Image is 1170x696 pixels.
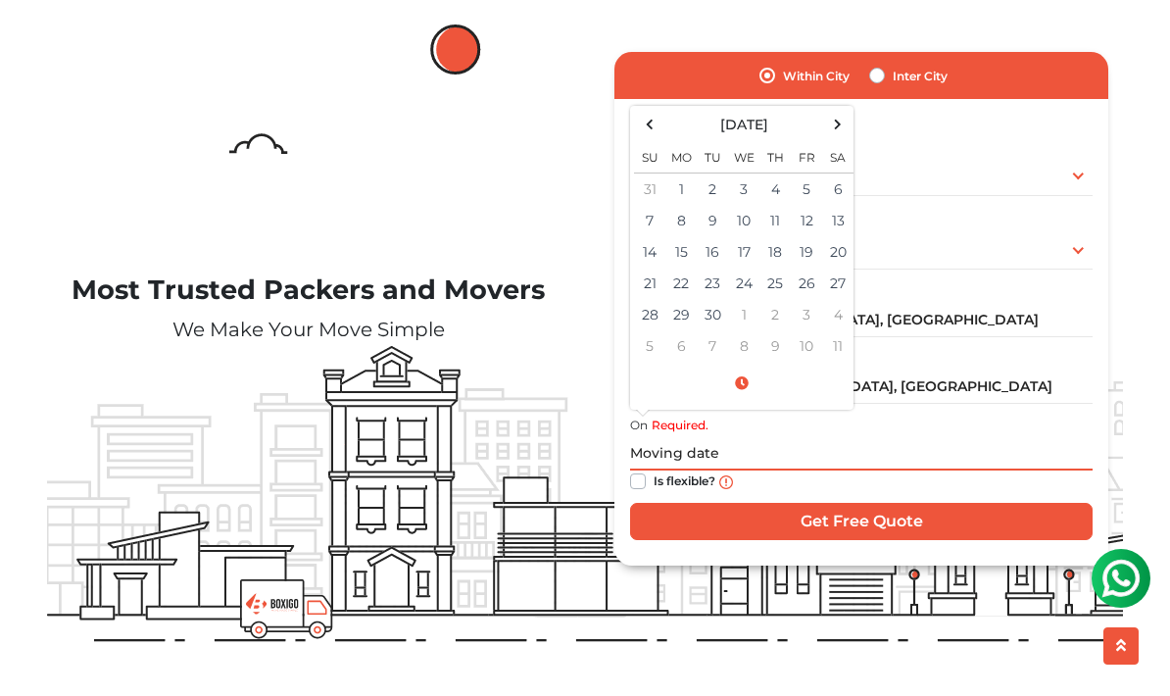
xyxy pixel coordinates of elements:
img: move_date_info [719,475,733,489]
input: Select Building or Nearest Landmark [630,303,1093,337]
p: We Make Your Move Simple [47,315,570,344]
a: Select Time [634,374,850,392]
th: Mo [665,138,697,174]
label: Within City [783,64,850,87]
th: Fr [791,138,822,174]
th: Th [759,138,791,174]
button: scroll up [1103,627,1139,665]
th: Select Month [665,110,822,138]
th: We [728,138,759,174]
label: On [630,417,648,434]
input: Moving date [630,436,1093,471]
img: boxigo_prackers_and_movers_truck [240,579,333,639]
th: Tu [697,138,728,174]
span: Next Month [825,111,852,137]
img: whatsapp-icon.svg [20,20,59,59]
label: Inter City [893,64,948,87]
th: Sa [822,138,853,174]
span: Previous Month [637,111,663,137]
th: Su [634,138,665,174]
input: Select Building or Nearest Landmark [630,370,1093,404]
label: Is flexible? [654,470,715,490]
label: Required. [652,417,708,434]
input: Get Free Quote [630,503,1093,540]
h1: Most Trusted Packers and Movers [47,274,570,307]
